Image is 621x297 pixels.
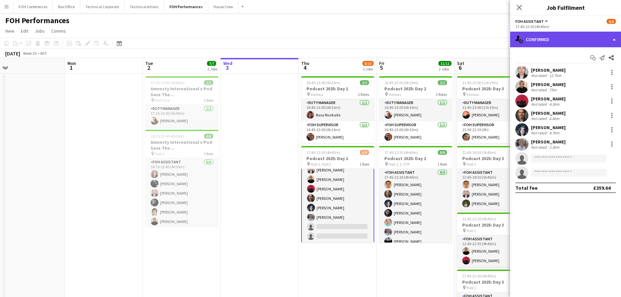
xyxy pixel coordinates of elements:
[531,73,548,78] div: Not rated
[360,150,369,155] span: 6/8
[607,19,616,24] span: 6/8
[51,28,66,34] span: Comms
[151,80,185,85] span: 17:15-23:00 (5h45m)
[306,150,340,155] span: 17:45-22:30 (4h45m)
[125,0,164,13] button: Technical Artistic
[208,0,239,13] button: House Crew
[301,121,374,143] app-card-role: FOH Supervisor1/116:45-23:00 (6h15m)[PERSON_NAME]
[379,60,384,66] span: Fri
[531,116,548,121] div: Not rated
[457,169,530,210] app-card-role: FOH Assistant3/312:45-18:30 (5h45m)[PERSON_NAME][PERSON_NAME][PERSON_NAME]
[548,116,561,121] div: 6.6km
[438,150,447,155] span: 9/9
[457,222,530,228] h3: Podcast 2025: Day 3
[80,0,125,13] button: Technical Corporate
[438,80,447,85] span: 2/2
[145,139,218,151] h3: Amnesty International x Pod Save The [GEOGRAPHIC_DATA]
[515,19,544,24] span: FOH Assistant
[5,28,14,34] span: View
[457,76,530,143] app-job-card: 11:45-23:00 (11h15m)2/2Podcast 2025: Day 3 Various2 RolesDuty Manager1/111:45-23:00 (11h15m)[PERS...
[301,76,374,143] app-job-card: 16:45-23:00 (6h15m)2/2Podcast 2025: Day 1 Various2 RolesDuty Manager1/116:45-23:00 (6h15m)Rasa Ni...
[389,162,409,167] span: Hall 1, 2, STP
[457,213,530,267] app-job-card: 12:45-22:30 (9h45m)2/2Podcast 2025: Day 3 Hall 11 RoleFOH Assistant2/212:45-22:30 (9h45m)[PERSON_...
[531,87,548,92] div: Not rated
[531,82,566,87] div: [PERSON_NAME]
[457,99,530,121] app-card-role: Duty Manager1/111:45-23:00 (11h15m)[PERSON_NAME]
[457,235,530,267] app-card-role: FOH Assistant2/212:45-22:30 (9h45m)[PERSON_NAME][PERSON_NAME]
[207,67,217,71] div: 2 Jobs
[301,146,374,243] app-job-card: 17:45-22:30 (4h45m)6/8Podcast 2025: Day 1 Hall 1, Hall 21 RoleFOH Assistant5A6/817:45-22:30 (4h45...
[531,102,548,107] div: Not rated
[457,156,530,161] h3: Podcast 2025: Day 3
[462,274,496,278] span: 17:45-22:30 (4h45m)
[437,162,447,167] span: 1 Role
[379,156,452,161] h3: Podcast 2025: Day 2
[145,105,218,127] app-card-role: Duty Manager1/117:15-23:00 (5h45m)[PERSON_NAME]
[21,28,28,34] span: Edit
[13,0,53,13] button: FOH Conferences
[362,61,374,66] span: 8/10
[144,64,153,71] span: 2
[462,150,496,155] span: 12:45-18:30 (5h45m)
[306,80,340,85] span: 16:45-23:00 (6h15m)
[515,185,538,191] div: Total fee
[207,61,216,66] span: 7/7
[155,151,164,156] span: Hall 1
[360,162,369,167] span: 1 Role
[145,76,218,127] div: 17:15-23:00 (5h45m)1/1Amnesty International x Pod Save The [GEOGRAPHIC_DATA] Hall One1 RoleDuty M...
[301,86,374,92] h3: Podcast 2025: Day 1
[593,185,611,191] div: £359.64
[151,134,185,139] span: 18:15-22:45 (4h30m)
[67,60,76,66] span: Mon
[32,27,47,35] a: Jobs
[466,92,479,97] span: Various
[531,67,566,73] div: [PERSON_NAME]
[436,92,447,97] span: 2 Roles
[456,64,464,71] span: 6
[379,146,452,243] app-job-card: 17:45-22:30 (4h45m)9/9Podcast 2025: Day 2 Hall 1, 2, STP1 RoleFOH Assistant9/917:45-22:30 (4h45m)...
[438,61,451,66] span: 11/11
[3,27,17,35] a: View
[40,51,47,56] div: BST
[301,99,374,121] app-card-role: Duty Manager1/116:45-23:00 (6h15m)Rasa Niurkaite
[145,86,218,97] h3: Amnesty International x Pod Save The [GEOGRAPHIC_DATA]
[548,87,558,92] div: 75m
[384,150,418,155] span: 17:45-22:30 (4h45m)
[548,73,563,78] div: 12.7km
[301,60,309,66] span: Thu
[145,158,218,228] app-card-role: FOH Assistant6/618:15-22:45 (4h30m)[PERSON_NAME][PERSON_NAME][PERSON_NAME][PERSON_NAME][PERSON_NA...
[548,130,561,135] div: 4.7km
[457,146,530,210] app-job-card: 12:45-18:30 (5h45m)3/3Podcast 2025: Day 3 Hall 11 RoleFOH Assistant3/312:45-18:30 (5h45m)[PERSON_...
[466,285,476,290] span: Hall 1
[301,154,374,243] app-card-role: FOH Assistant5A6/817:45-22:30 (4h45m)[PERSON_NAME][PERSON_NAME][PERSON_NAME][PERSON_NAME][PERSON_...
[378,64,384,71] span: 5
[548,145,561,150] div: 2.3km
[67,64,76,71] span: 1
[49,27,68,35] a: Comms
[35,28,45,34] span: Jobs
[531,125,566,130] div: [PERSON_NAME]
[155,98,170,103] span: Hall One
[457,60,464,66] span: Sat
[204,134,213,139] span: 6/6
[145,130,218,226] app-job-card: 18:15-22:45 (4h30m)6/6Amnesty International x Pod Save The [GEOGRAPHIC_DATA] Hall 11 RoleFOH Assi...
[548,102,561,107] div: 4.3km
[301,156,374,161] h3: Podcast 2025: Day 1
[510,3,621,12] h3: Job Fulfilment
[223,60,232,66] span: Wed
[531,110,566,116] div: [PERSON_NAME]
[145,60,153,66] span: Tue
[358,92,369,97] span: 2 Roles
[531,130,548,135] div: Not rated
[379,169,452,267] app-card-role: FOH Assistant9/917:45-22:30 (4h45m)[PERSON_NAME][PERSON_NAME][PERSON_NAME][PERSON_NAME][PERSON_NA...
[5,50,20,57] div: [DATE]
[379,76,452,143] app-job-card: 16:45-23:00 (6h15m)2/2Podcast 2025: Day 2 Various2 RolesDuty Manager1/116:45-23:00 (6h15m)[PERSON...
